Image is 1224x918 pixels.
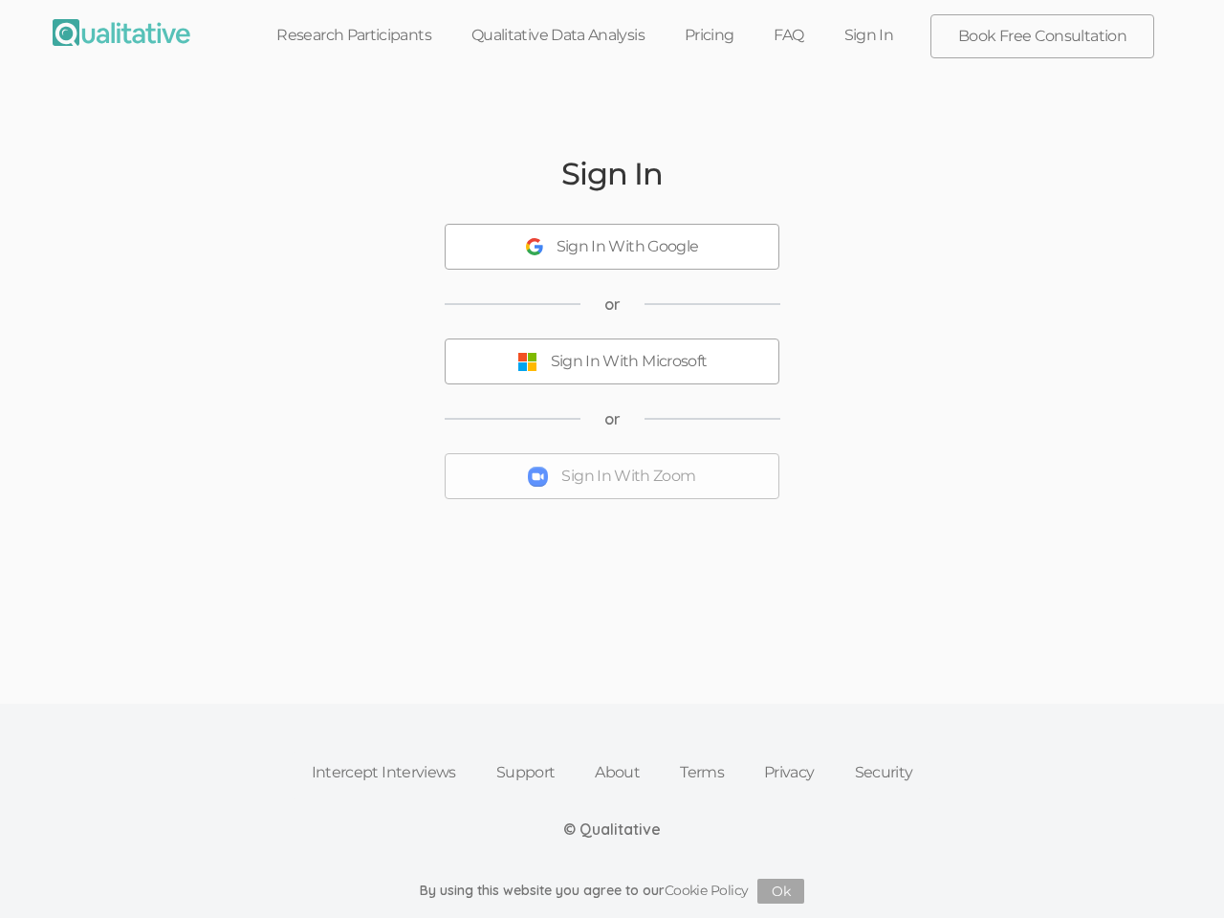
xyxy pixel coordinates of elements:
[757,879,804,904] button: Ok
[604,408,621,430] span: or
[445,224,779,270] button: Sign In With Google
[420,879,805,904] div: By using this website you agree to our
[754,14,823,56] a: FAQ
[445,339,779,384] button: Sign In With Microsoft
[660,752,744,794] a: Terms
[604,294,621,316] span: or
[835,752,933,794] a: Security
[563,819,661,841] div: © Qualitative
[561,466,695,488] div: Sign In With Zoom
[575,752,660,794] a: About
[665,882,749,899] a: Cookie Policy
[526,238,543,255] img: Sign In With Google
[53,19,190,46] img: Qualitative
[451,14,665,56] a: Qualitative Data Analysis
[931,15,1153,57] a: Book Free Consultation
[445,453,779,499] button: Sign In With Zoom
[557,236,699,258] div: Sign In With Google
[1128,826,1224,918] iframe: Chat Widget
[517,352,537,372] img: Sign In With Microsoft
[292,752,476,794] a: Intercept Interviews
[561,157,662,190] h2: Sign In
[256,14,451,56] a: Research Participants
[665,14,754,56] a: Pricing
[528,467,548,487] img: Sign In With Zoom
[824,14,914,56] a: Sign In
[744,752,835,794] a: Privacy
[551,351,708,373] div: Sign In With Microsoft
[476,752,576,794] a: Support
